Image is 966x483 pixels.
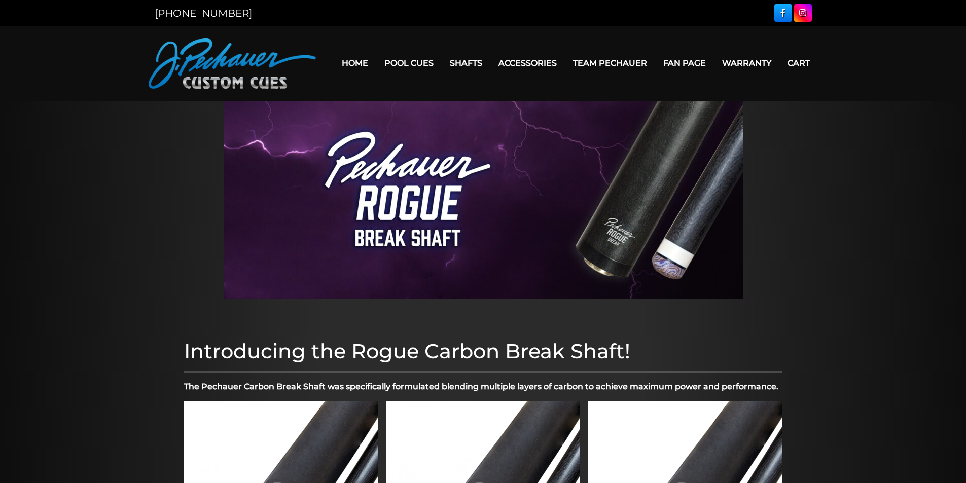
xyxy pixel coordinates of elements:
a: Accessories [490,50,565,76]
strong: The Pechauer Carbon Break Shaft was specifically formulated blending multiple layers of carbon to... [184,382,778,391]
a: Fan Page [655,50,714,76]
a: Home [334,50,376,76]
a: Cart [779,50,818,76]
a: Pool Cues [376,50,442,76]
h1: Introducing the Rogue Carbon Break Shaft! [184,339,782,363]
a: Warranty [714,50,779,76]
a: Shafts [442,50,490,76]
img: Pechauer Custom Cues [149,38,316,89]
a: Team Pechauer [565,50,655,76]
a: [PHONE_NUMBER] [155,7,252,19]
